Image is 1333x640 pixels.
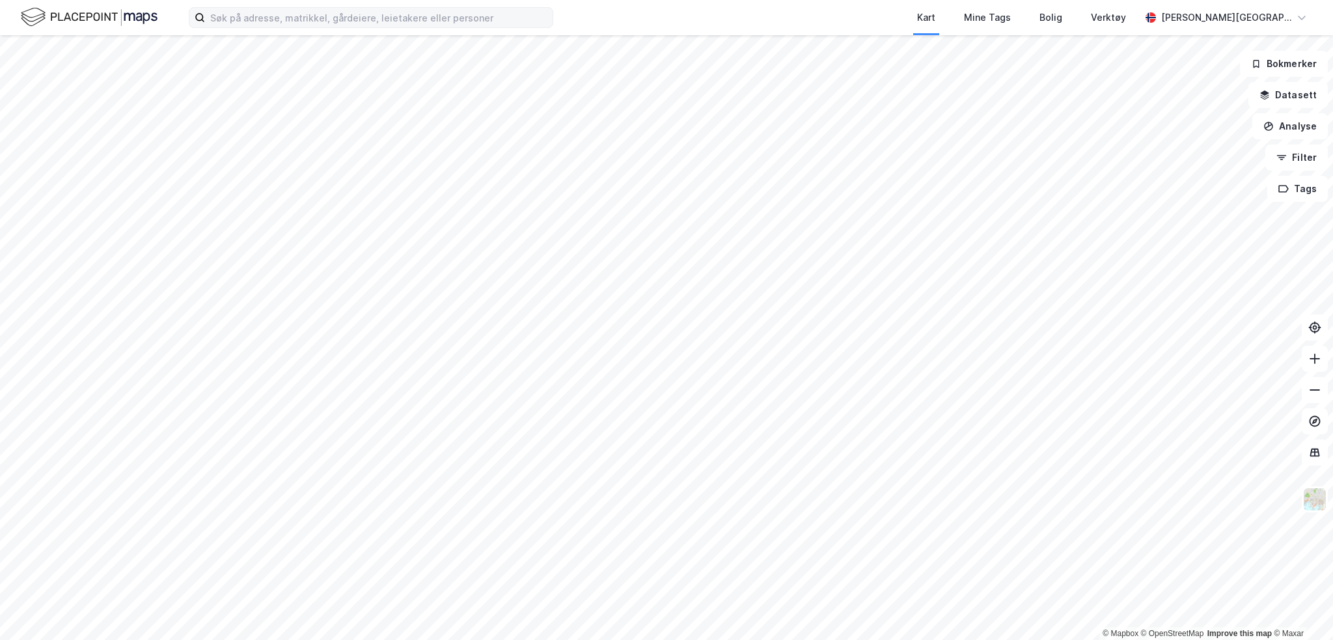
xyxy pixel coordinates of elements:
div: Mine Tags [964,10,1011,25]
div: Kart [917,10,935,25]
a: Mapbox [1103,629,1138,638]
button: Analyse [1252,113,1328,139]
iframe: Chat Widget [1268,577,1333,640]
div: Bolig [1039,10,1062,25]
button: Filter [1265,145,1328,171]
button: Bokmerker [1240,51,1328,77]
input: Søk på adresse, matrikkel, gårdeiere, leietakere eller personer [205,8,553,27]
a: Improve this map [1207,629,1272,638]
div: [PERSON_NAME][GEOGRAPHIC_DATA] [1161,10,1291,25]
button: Datasett [1248,82,1328,108]
div: Verktøy [1091,10,1126,25]
img: logo.f888ab2527a4732fd821a326f86c7f29.svg [21,6,158,29]
a: OpenStreetMap [1141,629,1204,638]
button: Tags [1267,176,1328,202]
img: Z [1302,487,1327,512]
div: Kontrollprogram for chat [1268,577,1333,640]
